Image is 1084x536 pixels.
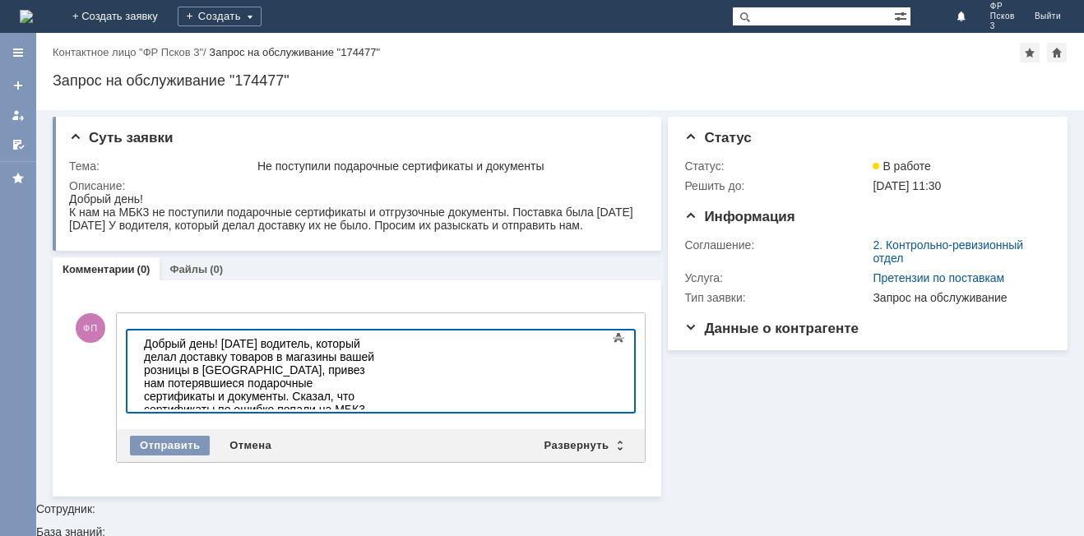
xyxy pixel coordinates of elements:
div: Услуга: [684,271,869,284]
div: Создать [178,7,262,26]
div: Решить до: [684,179,869,192]
a: Перейти на домашнюю страницу [20,10,33,23]
a: Контактное лицо "ФР Псков 3" [53,46,203,58]
div: (0) [137,263,151,275]
span: Суть заявки [69,130,173,146]
a: Мои согласования [5,132,31,158]
span: 3 [990,21,1015,31]
span: Расширенный поиск [894,7,910,23]
div: Статус: [684,159,869,173]
a: 2. Контрольно-ревизионный отдел [873,238,1023,265]
div: Добрый день! [DATE] водитель, который делал доставку товаров в магазины вашей розницы в [GEOGRAPH... [7,7,240,112]
div: / [53,46,209,58]
span: Данные о контрагенте [684,321,859,336]
span: Статус [684,130,751,146]
span: Псков [990,12,1015,21]
span: Показать панель инструментов [609,328,628,348]
img: logo [20,10,33,23]
span: [DATE] 11:30 [873,179,941,192]
div: Сотрудник: [36,110,1084,515]
span: ФР [990,2,1015,12]
a: Претензии по поставкам [873,271,1004,284]
a: Мои заявки [5,102,31,128]
div: Запрос на обслуживание "174477" [53,72,1068,89]
div: Запрос на обслуживание "174477" [209,46,380,58]
div: Не поступили подарочные сертификаты и документы [257,159,639,173]
div: Соглашение: [684,238,869,252]
div: (0) [210,263,223,275]
a: Комментарии [63,263,135,275]
div: Тип заявки: [684,291,869,304]
a: Файлы [169,263,207,275]
div: Тема: [69,159,254,173]
span: ФП [76,313,105,343]
span: В работе [873,159,930,173]
span: Информация [684,209,794,224]
div: Описание: [69,179,642,192]
div: Сделать домашней страницей [1047,43,1067,62]
div: Добавить в избранное [1020,43,1040,62]
div: Запрос на обслуживание [873,291,1044,304]
a: Создать заявку [5,72,31,99]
